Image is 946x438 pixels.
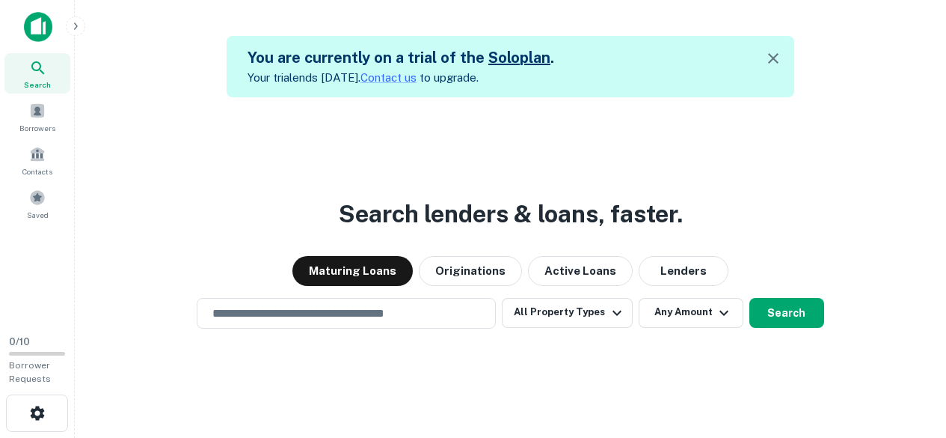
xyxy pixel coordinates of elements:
[871,318,946,390] iframe: Chat Widget
[360,71,417,84] a: Contact us
[488,49,550,67] a: Soloplan
[639,298,743,328] button: Any Amount
[248,46,554,69] h5: You are currently on a trial of the .
[339,196,683,232] h3: Search lenders & loans, faster.
[502,298,632,328] button: All Property Types
[292,256,413,286] button: Maturing Loans
[9,336,30,347] span: 0 / 10
[22,165,52,177] span: Contacts
[528,256,633,286] button: Active Loans
[248,69,554,87] p: Your trial ends [DATE]. to upgrade.
[4,183,70,224] a: Saved
[639,256,728,286] button: Lenders
[24,79,51,91] span: Search
[19,122,55,134] span: Borrowers
[4,97,70,137] a: Borrowers
[27,209,49,221] span: Saved
[4,53,70,94] a: Search
[4,140,70,180] a: Contacts
[419,256,522,286] button: Originations
[9,360,51,384] span: Borrower Requests
[24,12,52,42] img: capitalize-icon.png
[749,298,824,328] button: Search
